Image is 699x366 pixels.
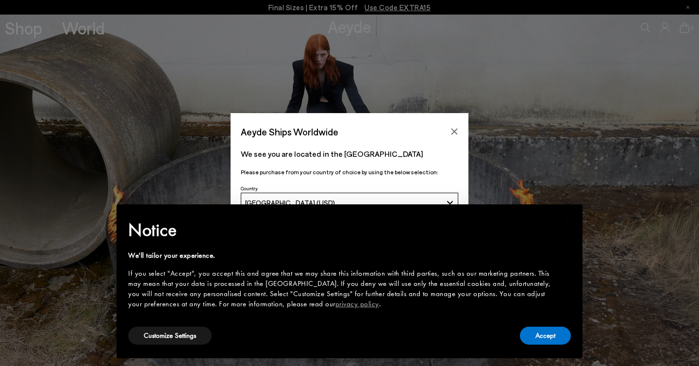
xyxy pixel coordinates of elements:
button: Customize Settings [128,327,212,345]
span: × [564,211,570,226]
span: Country [241,185,258,191]
button: Close [447,124,462,139]
a: privacy policy [335,299,379,309]
h2: Notice [128,217,555,243]
p: We see you are located in the [GEOGRAPHIC_DATA] [241,148,458,160]
div: If you select "Accept", you accept this and agree that we may share this information with third p... [128,268,555,309]
p: Please purchase from your country of choice by using the below selection: [241,167,458,177]
button: Close this notice [555,207,579,231]
div: We'll tailor your experience. [128,250,555,261]
span: Aeyde Ships Worldwide [241,123,338,140]
button: Accept [520,327,571,345]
